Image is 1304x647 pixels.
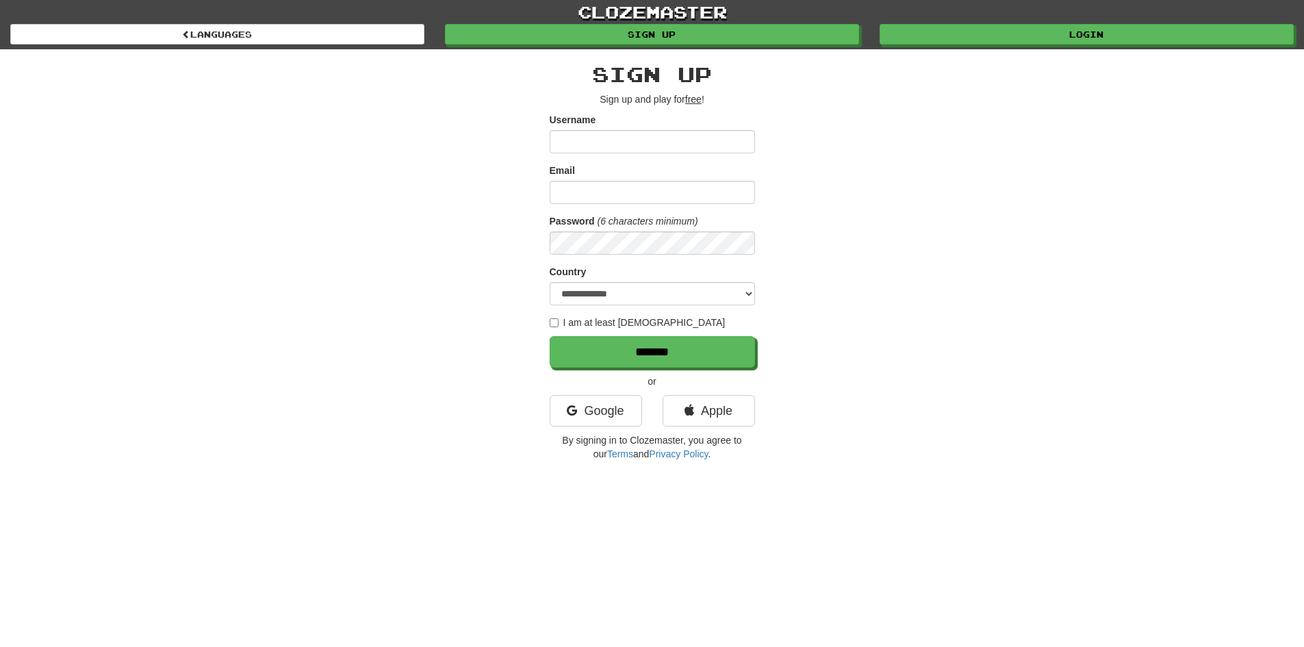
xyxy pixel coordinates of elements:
a: Languages [10,24,424,45]
label: Email [550,164,575,177]
input: I am at least [DEMOGRAPHIC_DATA] [550,318,559,327]
u: free [685,94,702,105]
label: Username [550,113,596,127]
a: Sign up [445,24,859,45]
a: Apple [663,395,755,427]
em: (6 characters minimum) [598,216,698,227]
a: Login [880,24,1294,45]
label: Country [550,265,587,279]
h2: Sign up [550,63,755,86]
p: Sign up and play for ! [550,92,755,106]
p: or [550,375,755,388]
label: I am at least [DEMOGRAPHIC_DATA] [550,316,726,329]
a: Privacy Policy [649,448,708,459]
a: Terms [607,448,633,459]
a: Google [550,395,642,427]
p: By signing in to Clozemaster, you agree to our and . [550,433,755,461]
label: Password [550,214,595,228]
